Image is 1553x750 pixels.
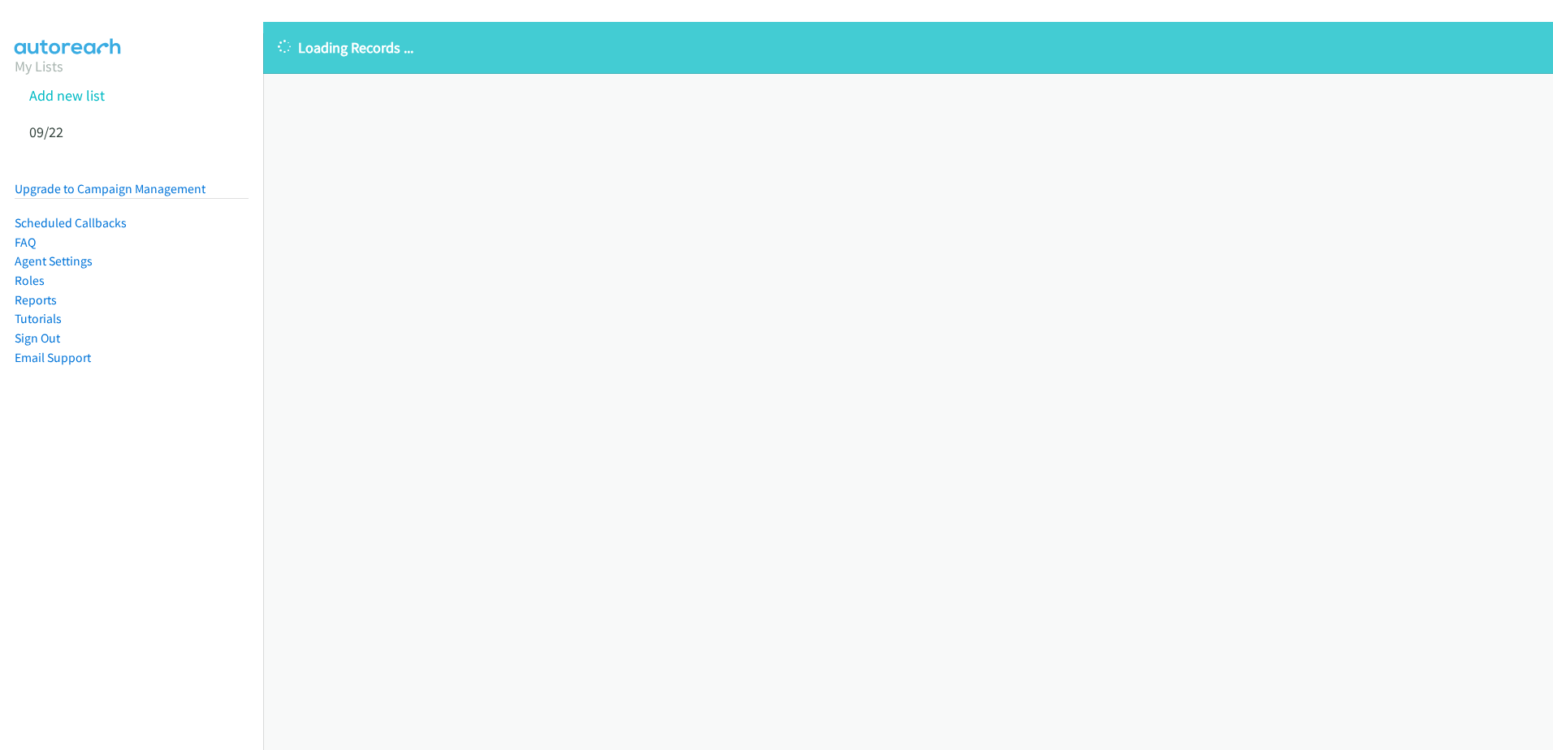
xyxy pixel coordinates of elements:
a: FAQ [15,235,36,250]
a: Sign Out [15,330,60,346]
p: Loading Records ... [278,37,1538,58]
a: Agent Settings [15,253,93,269]
a: Tutorials [15,311,62,326]
a: My Lists [15,57,63,75]
a: Reports [15,292,57,308]
a: Roles [15,273,45,288]
a: Email Support [15,350,91,365]
a: Add new list [29,86,105,105]
a: 09/22 [29,123,63,141]
a: Upgrade to Campaign Management [15,181,205,196]
a: Scheduled Callbacks [15,215,127,231]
